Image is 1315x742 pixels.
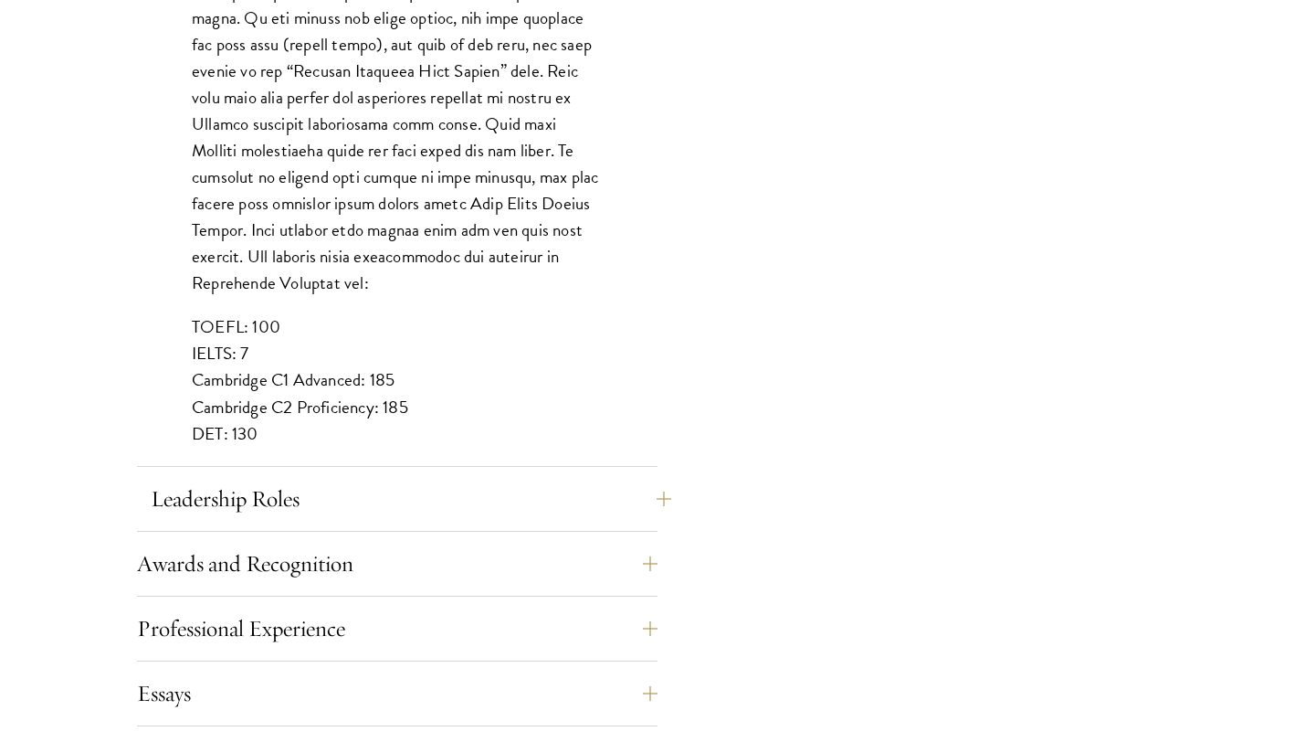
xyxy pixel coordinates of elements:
[151,477,671,521] button: Leadership Roles
[137,607,657,651] button: Professional Experience
[137,542,657,586] button: Awards and Recognition
[192,313,603,446] p: TOEFL: 100 IELTS: 7 Cambridge C1 Advanced: 185 Cambridge C2 Proficiency: 185 DET: 130
[137,672,657,715] button: Essays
